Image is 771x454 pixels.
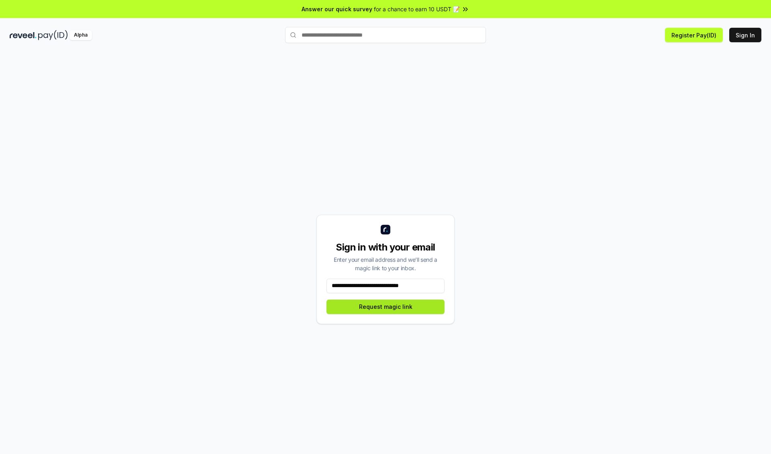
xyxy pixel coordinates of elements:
div: Sign in with your email [326,241,445,254]
span: for a chance to earn 10 USDT 📝 [374,5,460,13]
img: logo_small [381,225,390,234]
img: pay_id [38,30,68,40]
img: reveel_dark [10,30,37,40]
span: Answer our quick survey [302,5,372,13]
button: Sign In [729,28,761,42]
button: Register Pay(ID) [665,28,723,42]
div: Enter your email address and we’ll send a magic link to your inbox. [326,255,445,272]
div: Alpha [69,30,92,40]
button: Request magic link [326,300,445,314]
